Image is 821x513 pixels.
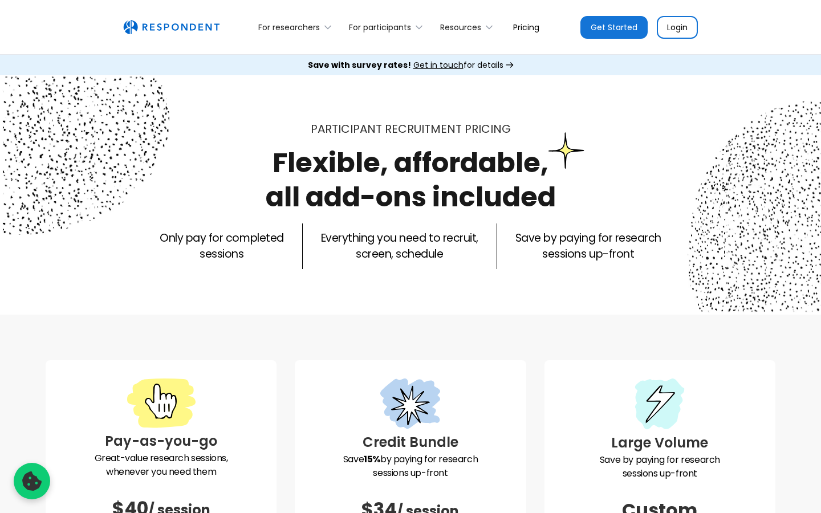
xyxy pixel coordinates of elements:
[349,22,411,33] div: For participants
[308,59,411,71] strong: Save with survey rates!
[304,453,517,480] p: Save by paying for research sessions up-front
[554,453,766,481] p: Save by paying for research sessions up-front
[123,20,220,35] a: home
[465,121,511,137] span: PRICING
[55,431,267,451] h3: Pay-as-you-go
[321,230,478,262] p: Everything you need to recruit, screen, schedule
[252,14,343,40] div: For researchers
[311,121,462,137] span: Participant recruitment
[160,230,283,262] p: Only pay for completed sessions
[440,22,481,33] div: Resources
[55,451,267,479] p: Great-value research sessions, whenever you need them
[266,144,556,216] h1: Flexible, affordable, all add-ons included
[123,20,220,35] img: Untitled UI logotext
[308,59,503,71] div: for details
[554,433,766,453] h3: Large Volume
[304,432,517,453] h3: Credit Bundle
[580,16,648,39] a: Get Started
[657,16,698,39] a: Login
[504,14,548,40] a: Pricing
[413,59,464,71] span: Get in touch
[515,230,661,262] p: Save by paying for research sessions up-front
[364,453,380,466] strong: 15%
[258,22,320,33] div: For researchers
[434,14,504,40] div: Resources
[343,14,434,40] div: For participants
